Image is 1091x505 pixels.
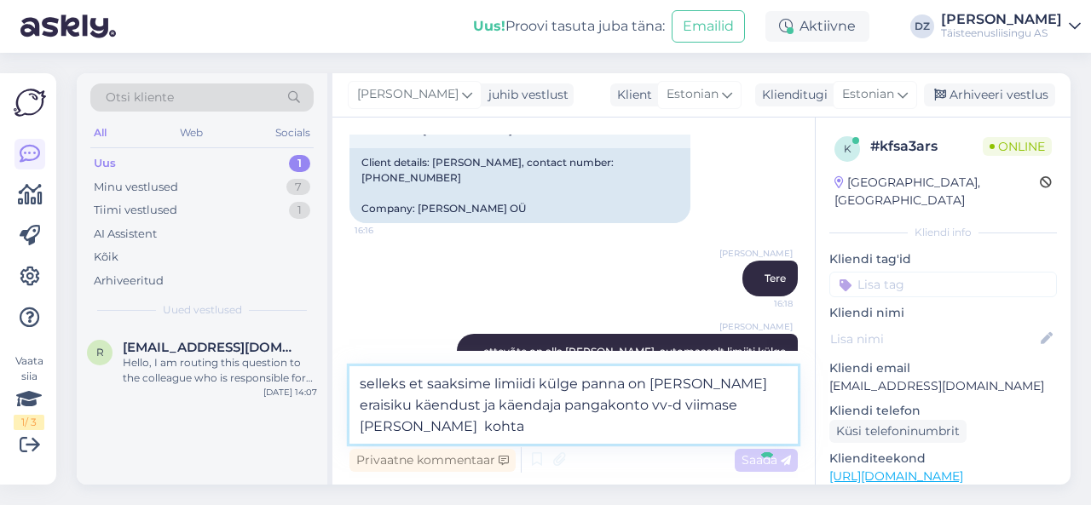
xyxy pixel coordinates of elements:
[672,10,745,43] button: Emailid
[482,86,569,104] div: juhib vestlust
[829,468,963,484] a: [URL][DOMAIN_NAME]
[106,89,174,106] span: Otsi kliente
[829,359,1057,377] p: Kliendi email
[983,137,1052,156] span: Online
[719,247,793,260] span: [PERSON_NAME]
[94,179,178,196] div: Minu vestlused
[941,13,1081,40] a: [PERSON_NAME]Täisteenusliisingu AS
[176,122,206,144] div: Web
[90,122,110,144] div: All
[14,353,44,430] div: Vaata siia
[123,355,317,386] div: Hello, I am routing this question to the colleague who is responsible for this topic. The reply m...
[842,85,894,104] span: Estonian
[272,122,314,144] div: Socials
[941,26,1062,40] div: Täisteenusliisingu AS
[263,386,317,399] div: [DATE] 14:07
[667,85,719,104] span: Estonian
[829,272,1057,297] input: Lisa tag
[844,142,851,155] span: k
[163,302,242,318] span: Uued vestlused
[829,304,1057,322] p: Kliendi nimi
[829,250,1057,268] p: Kliendi tag'id
[94,155,116,172] div: Uus
[834,174,1040,209] div: [GEOGRAPHIC_DATA], [GEOGRAPHIC_DATA]
[829,402,1057,420] p: Kliendi telefon
[910,14,934,38] div: DZ
[765,272,786,284] span: Tere
[719,320,793,333] span: [PERSON_NAME]
[286,179,310,196] div: 7
[829,377,1057,395] p: [EMAIL_ADDRESS][DOMAIN_NAME]
[830,330,1037,348] input: Lisa nimi
[829,225,1057,240] div: Kliendi info
[941,13,1062,26] div: [PERSON_NAME]
[94,226,157,243] div: AI Assistent
[96,346,104,359] span: r
[14,87,46,118] img: Askly Logo
[289,155,310,172] div: 1
[870,136,983,157] div: # kfsa3ars
[289,202,310,219] div: 1
[94,202,177,219] div: Tiimi vestlused
[473,18,505,34] b: Uus!
[94,273,164,290] div: Arhiveeritud
[14,415,44,430] div: 1 / 3
[829,420,967,443] div: Küsi telefoninumbrit
[473,16,665,37] div: Proovi tasuta juba täna:
[483,345,788,373] span: ettevõte on alla [PERSON_NAME], automaaselt limiiti külge genereerida ei saa
[349,148,690,223] div: Client details: [PERSON_NAME], contact number: [PHONE_NUMBER] Company: [PERSON_NAME] OÜ
[755,86,828,104] div: Klienditugi
[924,83,1055,106] div: Arhiveeri vestlus
[355,224,419,237] span: 16:16
[765,11,869,42] div: Aktiivne
[829,450,1057,468] p: Klienditeekond
[610,86,652,104] div: Klient
[729,297,793,310] span: 16:18
[94,249,118,266] div: Kõik
[123,340,300,355] span: rimantasbru@gmail.com
[357,85,459,104] span: [PERSON_NAME]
